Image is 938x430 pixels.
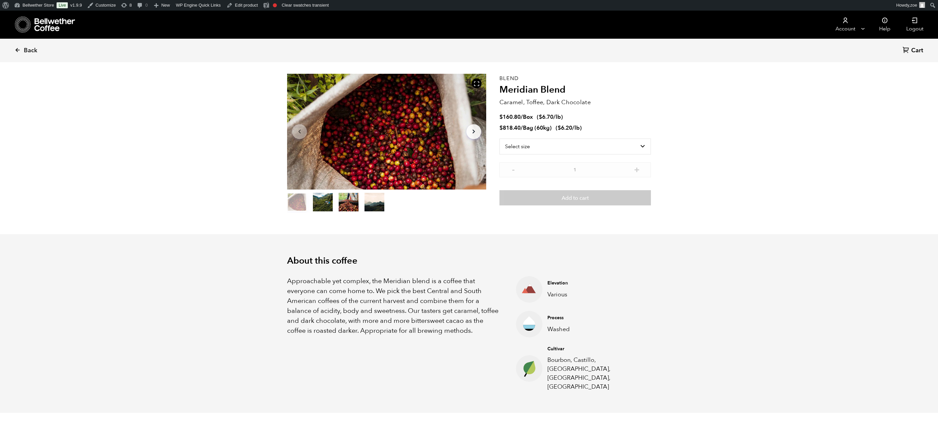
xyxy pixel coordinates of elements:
span: $ [539,113,542,121]
span: Box [523,113,533,121]
h4: Elevation [547,280,641,286]
button: - [509,166,518,172]
p: Bourbon, Castillo, [GEOGRAPHIC_DATA], [GEOGRAPHIC_DATA], [GEOGRAPHIC_DATA] [547,356,641,391]
h2: Meridian Blend [499,84,651,96]
p: Approachable yet complex, the Meridian blend is a coffee that everyone can come home to. We pick ... [287,276,499,336]
a: Logout [898,11,931,39]
span: Cart [911,47,923,55]
div: Focus keyphrase not set [273,3,277,7]
span: $ [499,124,503,132]
span: /lb [572,124,580,132]
bdi: 6.20 [558,124,572,132]
bdi: 160.80 [499,113,521,121]
span: $ [558,124,561,132]
p: Washed [547,325,641,334]
span: $ [499,113,503,121]
bdi: 818.40 [499,124,521,132]
a: Live [57,2,68,8]
h2: About this coffee [287,256,651,266]
bdi: 6.70 [539,113,553,121]
span: Bag (60kg) [523,124,552,132]
button: + [633,166,641,172]
h4: Process [547,315,641,321]
h4: Cultivar [547,346,641,352]
p: Caramel, Toffee, Dark Chocolate [499,98,651,107]
span: / [521,124,523,132]
span: Back [24,47,37,55]
a: Help [871,11,898,39]
a: Account [825,11,866,39]
span: ( ) [537,113,563,121]
span: /lb [553,113,561,121]
span: zoe [910,3,917,8]
p: Various [547,290,641,299]
span: ( ) [556,124,582,132]
span: / [521,113,523,121]
a: Cart [903,46,925,55]
button: Add to cart [499,190,651,205]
